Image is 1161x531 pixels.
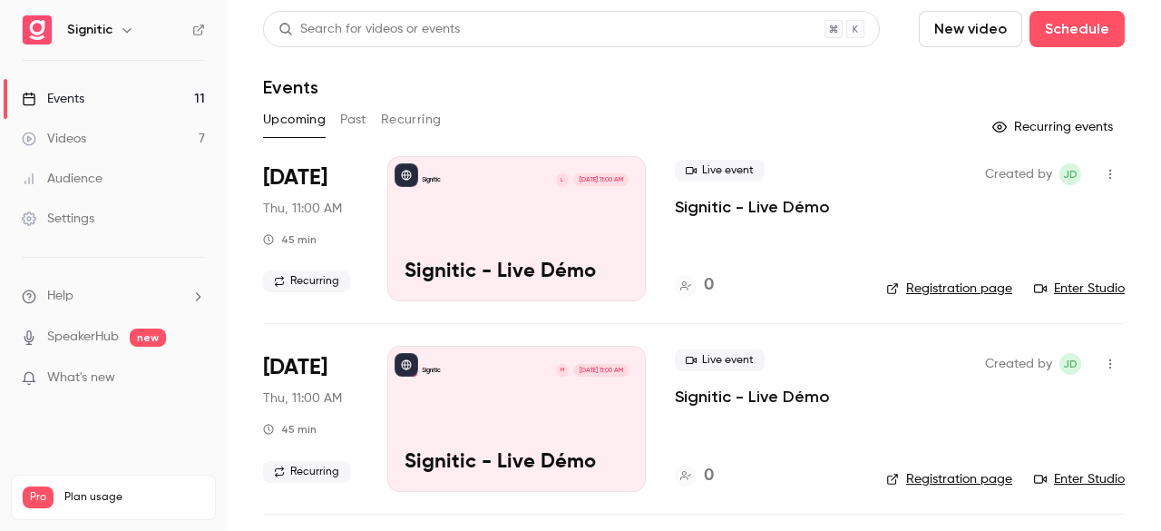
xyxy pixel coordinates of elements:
span: Pro [23,487,54,508]
a: SpeakerHub [47,328,119,347]
button: New video [919,11,1022,47]
span: [DATE] 11:00 AM [573,173,628,186]
div: Audience [22,170,102,188]
span: JD [1063,353,1078,375]
li: help-dropdown-opener [22,287,205,306]
div: Sep 25 Thu, 11:00 AM (Europe/Paris) [263,346,358,491]
button: Past [340,105,366,134]
a: Enter Studio [1034,470,1125,488]
img: Signitic [23,15,52,44]
p: Signitic [422,366,441,375]
button: Upcoming [263,105,326,134]
a: Signitic - Live Démo [675,386,830,408]
span: Joris Dulac [1059,353,1081,375]
h4: 0 [704,273,714,298]
div: Videos [22,130,86,148]
a: Signitic - Live DémoSigniticL[DATE] 11:00 AMSignitic - Live Démo [387,156,646,301]
span: Thu, 11:00 AM [263,200,342,218]
a: 0 [675,273,714,298]
span: Recurring [263,270,350,292]
div: Settings [22,210,94,228]
span: Created by [985,353,1052,375]
div: L [555,172,570,187]
span: [DATE] 11:00 AM [573,364,628,377]
h1: Events [263,76,318,98]
span: JD [1063,163,1078,185]
div: Search for videos or events [278,20,460,39]
p: Signitic - Live Démo [405,261,629,284]
div: Events [22,90,84,108]
button: Recurring [381,105,442,134]
div: Sep 4 Thu, 11:00 AM (Europe/Paris) [263,156,358,301]
a: Registration page [886,280,1012,298]
span: Plan usage [64,490,204,505]
div: M [555,363,570,378]
span: Live event [675,160,765,182]
span: new [130,329,166,347]
span: Help [47,287,73,306]
a: Signitic - Live DémoSigniticM[DATE] 11:00 AMSignitic - Live Démo [387,346,646,491]
h6: Signitic [67,21,112,39]
button: Schedule [1029,11,1125,47]
button: Recurring events [984,113,1125,142]
span: Thu, 11:00 AM [263,389,342,408]
span: What's new [47,369,115,388]
span: [DATE] [263,163,327,192]
div: 45 min [263,232,317,247]
span: [DATE] [263,353,327,382]
span: Live event [675,349,765,371]
span: Joris Dulac [1059,163,1081,185]
p: Signitic - Live Démo [405,451,629,475]
h4: 0 [704,464,714,488]
span: Recurring [263,461,350,483]
a: Enter Studio [1034,280,1125,298]
p: Signitic [422,175,441,184]
a: Registration page [886,470,1012,488]
span: Created by [985,163,1052,185]
div: 45 min [263,422,317,437]
a: Signitic - Live Démo [675,196,830,218]
a: 0 [675,464,714,488]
